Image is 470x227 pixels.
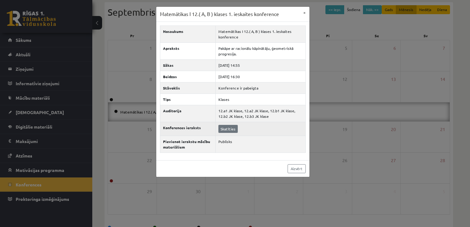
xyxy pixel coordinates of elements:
[216,71,305,82] td: [DATE] 16:30
[218,125,238,133] a: Skatīties
[160,42,216,59] th: Apraksts
[160,71,216,82] th: Beidzas
[160,10,279,18] h3: Matemātikas I 12.( A, B ) klases 1. ieskaites konference
[216,26,305,42] td: Matemātikas I 12.( A, B ) klases 1. ieskaites konference
[160,94,216,105] th: Tips
[160,82,216,94] th: Stāvoklis
[216,105,305,122] td: 12.a1 JK klase, 12.a2 JK klase, 12.b1 JK klase, 12.b2 JK klase, 12.b3 JK klase
[216,42,305,59] td: Pakāpe ar racionālu kāpinātāju, ģeometriskā progresija.
[216,59,305,71] td: [DATE] 14:55
[160,26,216,42] th: Nosaukums
[160,136,216,153] th: Pievienot ierakstu mācību materiāliem
[216,136,305,153] td: Publisks
[216,94,305,105] td: Klases
[160,59,216,71] th: Sākas
[300,7,309,18] button: ×
[288,164,306,173] a: Aizvērt
[160,122,216,136] th: Konferences ieraksts
[160,105,216,122] th: Auditorija
[216,82,305,94] td: Konference ir pabeigta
